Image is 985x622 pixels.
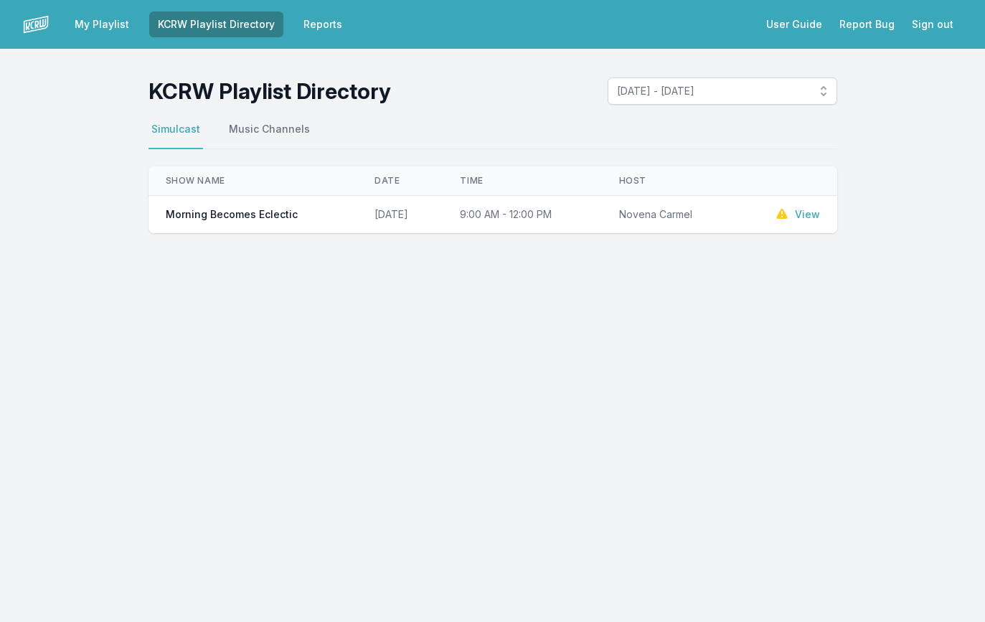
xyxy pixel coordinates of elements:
[758,11,831,37] a: User Guide
[608,77,837,105] button: [DATE] - [DATE]
[443,166,601,196] th: Time
[23,11,49,37] img: logo-white-87cec1fa9cbef997252546196dc51331.png
[602,196,737,234] td: Novena Carmel
[149,78,391,104] h1: KCRW Playlist Directory
[903,11,962,37] button: Sign out
[149,122,203,149] button: Simulcast
[617,84,808,98] span: [DATE] - [DATE]
[226,122,313,149] button: Music Channels
[795,207,820,222] a: View
[357,166,443,196] th: Date
[295,11,351,37] a: Reports
[602,166,737,196] th: Host
[166,207,298,222] span: Morning Becomes Eclectic
[357,196,443,234] td: [DATE]
[149,166,358,196] th: Show Name
[66,11,138,37] a: My Playlist
[443,196,601,234] td: 9:00 AM - 12:00 PM
[149,11,283,37] a: KCRW Playlist Directory
[831,11,903,37] a: Report Bug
